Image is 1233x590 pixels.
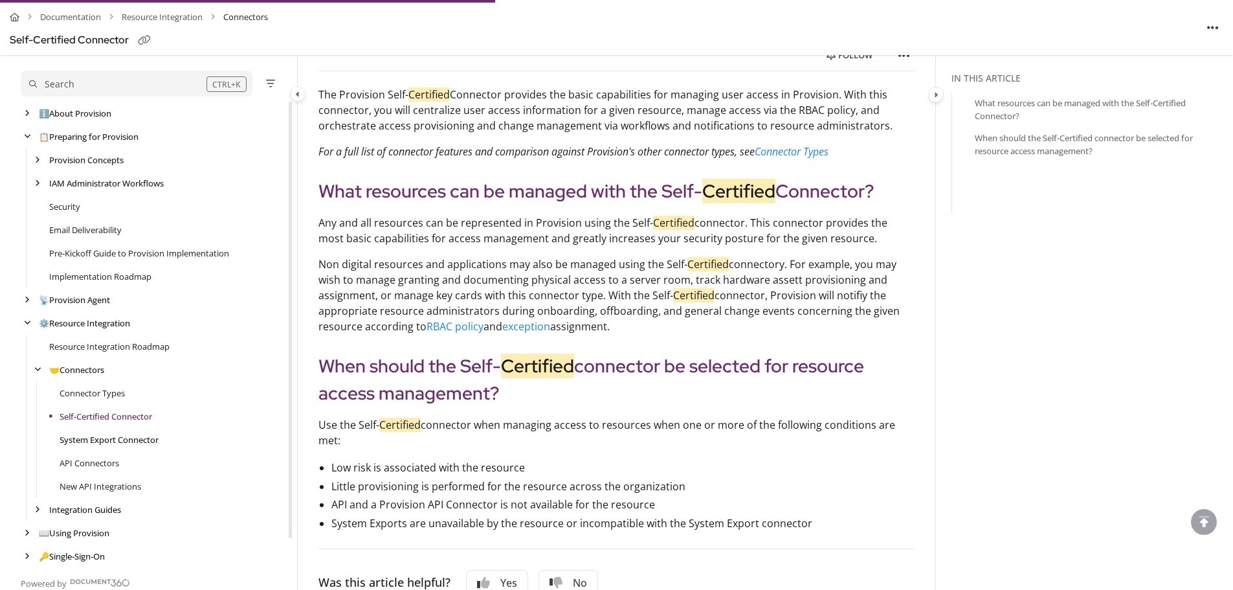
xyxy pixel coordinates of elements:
a: Home [10,8,19,27]
a: Powered by Document360 - opens in a new tab [21,574,130,590]
a: Pre-Kickoff Guide to Provision Implementation [49,247,229,260]
div: Self-Certified Connector [10,31,129,50]
div: arrow [21,527,34,539]
span: 📖 [39,527,49,539]
div: Search [45,77,74,91]
span: 🤝 [49,364,60,376]
a: Integration Guides [49,503,121,516]
a: Using Provision [39,527,109,539]
mark: Certified [702,179,775,203]
a: System Export Connector [60,433,159,446]
p: Use the Self- connector when managing access to resources when one or more of the following condi... [318,417,915,448]
span: Powered by [21,577,67,590]
img: Document360 [70,579,130,587]
mark: Certified [379,418,421,432]
mark: Certified [673,288,715,302]
a: exception [502,319,550,334]
button: Filter [263,76,278,91]
span: 📡 [39,294,49,306]
div: arrow [21,550,34,563]
div: arrow [21,317,34,330]
div: arrow [21,294,34,306]
li: System Exports are unavailable by the resource or incompatible with the System Export connector [331,514,915,533]
span: Connectors [223,8,268,27]
li: Little provisioning is performed for the resource across the organization [331,477,915,496]
span: ⚙️ [39,317,49,329]
a: Resource Integration Roadmap [49,340,170,353]
span: 📋 [39,131,49,142]
div: arrow [31,154,44,166]
a: Provision Agent [39,293,110,306]
div: arrow [31,504,44,516]
a: Security [49,200,80,213]
a: API Connectors [60,457,119,470]
div: arrow [31,364,44,376]
button: Category toggle [290,86,305,102]
a: RBAC policy [427,319,483,334]
a: Resource Integration [122,8,203,27]
a: Connector Types [755,144,828,159]
a: Self-Certified Connector [60,410,152,423]
span: 🔑 [39,550,49,562]
mark: Certified [501,354,574,378]
h2: When should the Self- connector be selected for resource access management? [318,352,915,407]
button: Category toggle [928,87,944,102]
a: Single-Sign-On [39,550,105,563]
em: For a full list of connector features and comparison against Provision's other connector types, see [318,144,828,159]
a: Resource Integration [39,317,130,330]
p: Non digital resources and applications may also be managed using the Self- connectory. For exampl... [318,256,915,334]
a: When should the Self-Certified connector be selected for resource access management? [975,131,1228,157]
li: API and a Provision API Connector is not available for the resource [331,495,915,514]
div: arrow [21,131,34,143]
a: Preparing for Provision [39,130,139,143]
p: The Provision Self- Connector provides the basic capabilities for managing user access in Provisi... [318,87,915,133]
a: Email Deliverability [49,223,122,236]
mark: Certified [653,216,694,230]
a: Implementation Roadmap [49,270,151,283]
div: In this article [951,71,1228,85]
span: ℹ️ [39,108,49,119]
div: CTRL+K [206,76,247,92]
button: Article more options [1203,17,1223,38]
div: scroll to top [1191,509,1217,535]
a: Documentation [40,8,101,27]
button: Copy link of [134,30,155,51]
li: Low risk is associated with the resource [331,459,915,477]
a: New API Integrations [60,480,141,493]
a: About Provision [39,107,111,120]
a: IAM Administrator Workflows [49,177,164,190]
mark: Certified [687,257,729,271]
mark: Certified [408,87,450,102]
div: arrow [31,177,44,190]
a: Connector Types [60,387,125,400]
div: arrow [21,108,34,120]
button: Search [21,71,252,96]
p: Any and all resources can be represented in Provision using the Self- connector. This connector p... [318,215,915,246]
a: Provision Concepts [49,153,124,166]
a: Connectors [49,363,104,376]
h2: What resources can be managed with the Self- Connector? [318,177,915,205]
a: What resources can be managed with the Self-Certified Connector? [975,96,1228,122]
